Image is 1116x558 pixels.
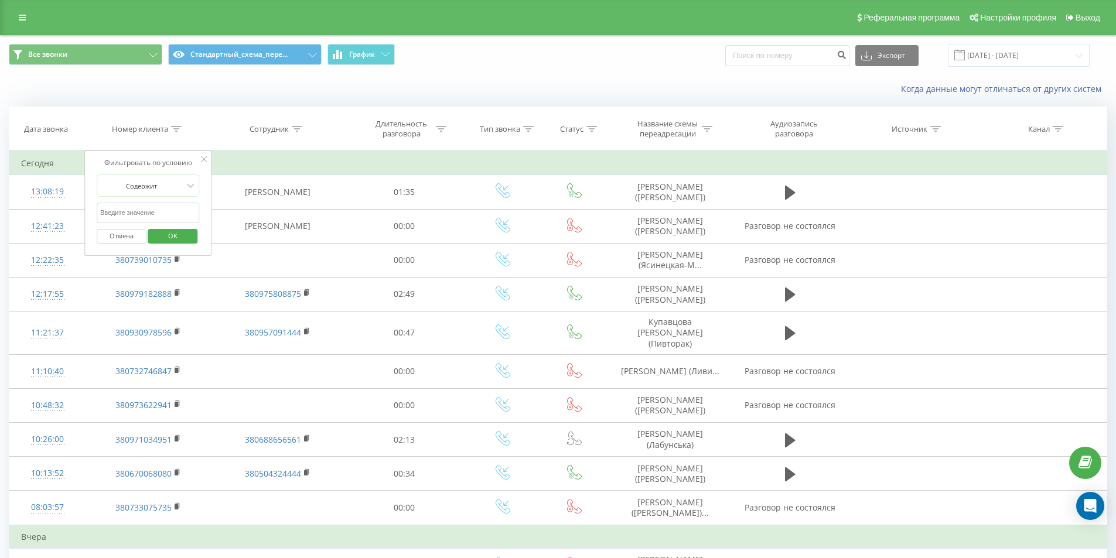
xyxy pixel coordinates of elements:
button: График [327,44,395,65]
td: [PERSON_NAME] [210,209,344,243]
input: Введите значение [97,203,200,223]
span: График [349,50,375,59]
td: Купавцова [PERSON_NAME] (Пивторак) [608,311,733,355]
td: 00:34 [344,457,465,491]
td: Сегодня [9,152,1107,175]
td: 01:35 [344,175,465,209]
td: [PERSON_NAME] ([PERSON_NAME]) [608,209,733,243]
div: 12:17:55 [21,283,74,306]
div: Open Intercom Messenger [1076,492,1104,520]
a: 380979182888 [115,288,172,299]
span: [PERSON_NAME] (Ясинецкая-М... [637,249,703,271]
td: Вчера [9,525,1107,549]
td: 00:00 [344,491,465,525]
span: [PERSON_NAME] ([PERSON_NAME])... [632,497,709,518]
a: 380504324444 [245,468,301,479]
div: Тип звонка [480,124,520,134]
a: 380930978596 [115,327,172,338]
input: Поиск по номеру [725,45,849,66]
td: 00:00 [344,388,465,422]
div: Источник [892,124,927,134]
div: Аудиозапись разговора [756,119,832,139]
div: 10:13:52 [21,462,74,485]
div: 11:10:40 [21,360,74,383]
td: [PERSON_NAME] ([PERSON_NAME]) [608,388,733,422]
div: Название схемы переадресации [636,119,699,139]
button: Отмена [97,229,146,244]
div: Сотрудник [250,124,289,134]
td: [PERSON_NAME] [210,175,344,209]
span: Разговор не состоялся [745,254,835,265]
div: 08:03:57 [21,496,74,519]
a: 380975808875 [245,288,301,299]
td: 00:00 [344,354,465,388]
span: [PERSON_NAME] (Ливи... [621,365,719,376]
div: 12:22:35 [21,249,74,272]
a: Когда данные могут отличаться от других систем [901,83,1107,94]
td: 00:47 [344,311,465,355]
div: Номер клиента [112,124,168,134]
td: 02:13 [344,423,465,457]
td: 00:00 [344,243,465,277]
td: [PERSON_NAME] (Лабунська) [608,423,733,457]
div: 13:08:19 [21,180,74,203]
span: Разговор не состоялся [745,399,835,410]
button: Экспорт [855,45,919,66]
a: 380971034951 [115,434,172,445]
td: 00:00 [344,209,465,243]
button: Все звонки [9,44,162,65]
a: 380973622941 [115,399,172,410]
a: 380732746847 [115,365,172,376]
span: Реферальная программа [864,13,960,22]
span: Выход [1076,13,1100,22]
div: Дата звонка [24,124,68,134]
button: OK [148,229,198,244]
div: Фильтровать по условию [97,157,200,169]
a: 380957091444 [245,327,301,338]
a: 380670068080 [115,468,172,479]
div: 10:26:00 [21,428,74,451]
td: [PERSON_NAME] ([PERSON_NAME]) [608,175,733,209]
span: Все звонки [28,50,67,59]
div: 11:21:37 [21,321,74,344]
span: Разговор не состоялся [745,365,835,376]
span: OK [156,227,189,245]
span: Разговор не состоялся [745,502,835,513]
div: Канал [1028,124,1050,134]
div: 12:41:23 [21,215,74,238]
a: 380688656561 [245,434,301,445]
div: Длительность разговора [370,119,433,139]
span: Разговор не состоялся [745,220,835,231]
td: [PERSON_NAME] ([PERSON_NAME]) [608,277,733,311]
td: [PERSON_NAME] ([PERSON_NAME]) [608,457,733,491]
div: Статус [560,124,583,134]
td: 02:49 [344,277,465,311]
span: Настройки профиля [980,13,1056,22]
a: 380739010735 [115,254,172,265]
a: 380733075735 [115,502,172,513]
button: Стандартный_схема_пере... [168,44,322,65]
div: 10:48:32 [21,394,74,417]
